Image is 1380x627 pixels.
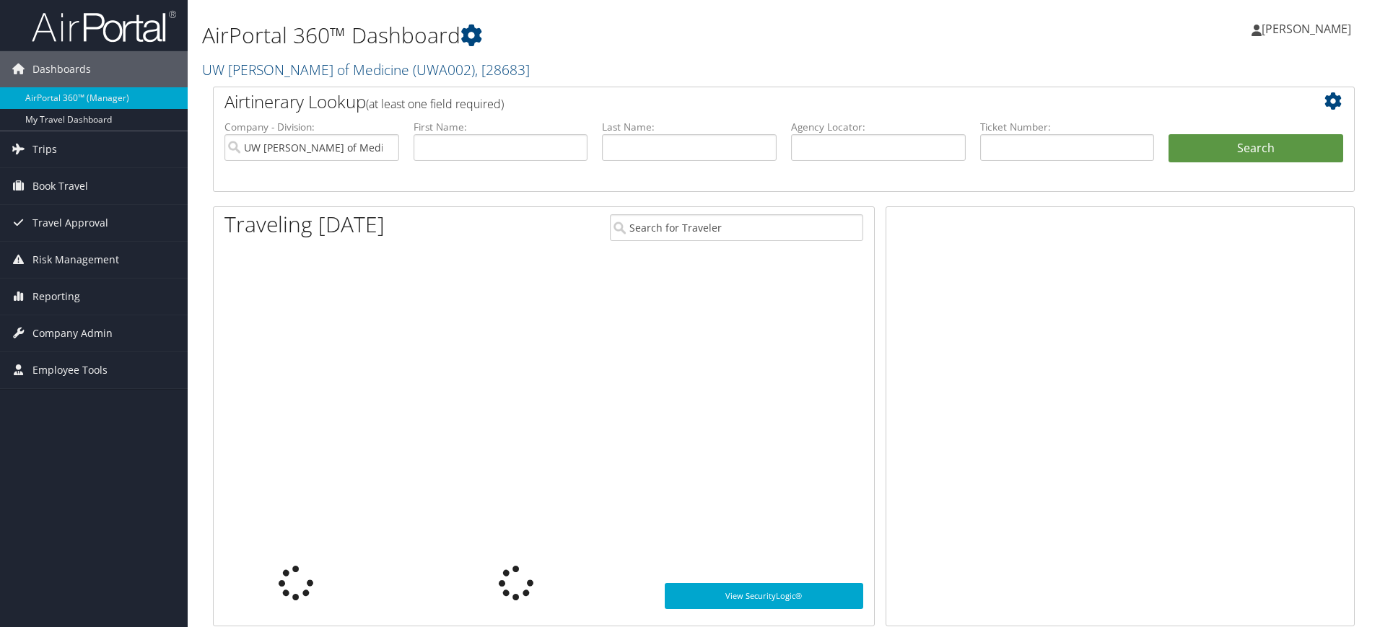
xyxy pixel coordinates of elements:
[32,9,176,43] img: airportal-logo.png
[32,242,119,278] span: Risk Management
[413,60,475,79] span: ( UWA002 )
[665,583,863,609] a: View SecurityLogic®
[32,315,113,351] span: Company Admin
[1252,7,1366,51] a: [PERSON_NAME]
[1169,134,1343,163] button: Search
[224,120,399,134] label: Company - Division:
[32,168,88,204] span: Book Travel
[1262,21,1351,37] span: [PERSON_NAME]
[32,51,91,87] span: Dashboards
[224,89,1248,114] h2: Airtinerary Lookup
[202,20,978,51] h1: AirPortal 360™ Dashboard
[610,214,863,241] input: Search for Traveler
[224,209,385,240] h1: Traveling [DATE]
[202,60,530,79] a: UW [PERSON_NAME] of Medicine
[602,120,777,134] label: Last Name:
[32,279,80,315] span: Reporting
[791,120,966,134] label: Agency Locator:
[980,120,1155,134] label: Ticket Number:
[32,205,108,241] span: Travel Approval
[32,131,57,167] span: Trips
[32,352,108,388] span: Employee Tools
[414,120,588,134] label: First Name:
[366,96,504,112] span: (at least one field required)
[475,60,530,79] span: , [ 28683 ]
